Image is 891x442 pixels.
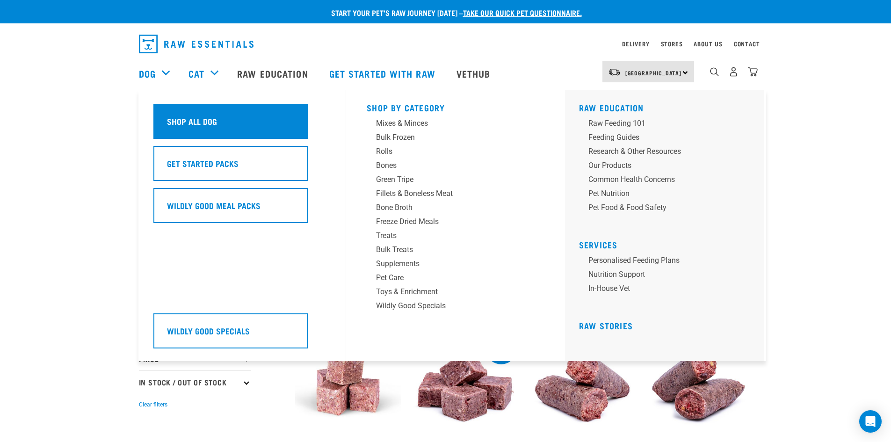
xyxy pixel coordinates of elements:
[376,230,522,241] div: Treats
[376,188,522,199] div: Fillets & Boneless Meat
[859,410,882,433] div: Open Intercom Messenger
[529,332,636,438] img: Veal Organ Mix Roll 01
[588,174,734,185] div: Common Health Concerns
[748,67,758,77] img: home-icon@2x.png
[376,174,522,185] div: Green Tripe
[320,55,447,92] a: Get started with Raw
[167,325,250,337] h5: Wildly Good Specials
[579,269,757,283] a: Nutrition Support
[588,188,734,199] div: Pet Nutrition
[588,118,734,129] div: Raw Feeding 101
[579,132,757,146] a: Feeding Guides
[367,216,544,230] a: Freeze Dried Meals
[579,105,644,110] a: Raw Education
[367,174,544,188] a: Green Tripe
[579,202,757,216] a: Pet Food & Food Safety
[153,146,331,188] a: Get Started Packs
[367,230,544,244] a: Treats
[139,370,251,394] p: In Stock / Out Of Stock
[367,300,544,314] a: Wildly Good Specials
[153,104,331,146] a: Shop All Dog
[588,202,734,213] div: Pet Food & Food Safety
[579,240,757,247] h5: Services
[579,283,757,297] a: In-house vet
[139,35,254,53] img: Raw Essentials Logo
[376,118,522,129] div: Mixes & Minces
[729,67,739,77] img: user.png
[447,55,502,92] a: Vethub
[588,132,734,143] div: Feeding Guides
[376,216,522,227] div: Freeze Dried Meals
[367,272,544,286] a: Pet Care
[167,157,239,169] h5: Get Started Packs
[295,332,401,438] img: Goat M Ix 38448
[579,188,757,202] a: Pet Nutrition
[167,115,217,127] h5: Shop All Dog
[588,146,734,157] div: Research & Other Resources
[661,42,683,45] a: Stores
[228,55,319,92] a: Raw Education
[376,202,522,213] div: Bone Broth
[463,10,582,14] a: take our quick pet questionnaire.
[367,188,544,202] a: Fillets & Boneless Meat
[646,332,753,438] img: 1263 Chicken Organ Roll 02
[139,400,167,409] button: Clear filters
[588,160,734,171] div: Our Products
[376,258,522,269] div: Supplements
[710,67,719,76] img: home-icon-1@2x.png
[376,272,522,283] div: Pet Care
[579,174,757,188] a: Common Health Concerns
[367,132,544,146] a: Bulk Frozen
[412,332,518,438] img: 1158 Veal Organ Mix 01
[367,244,544,258] a: Bulk Treats
[367,118,544,132] a: Mixes & Minces
[579,118,757,132] a: Raw Feeding 101
[367,160,544,174] a: Bones
[367,286,544,300] a: Toys & Enrichment
[694,42,722,45] a: About Us
[367,103,544,110] h5: Shop By Category
[376,160,522,171] div: Bones
[188,66,204,80] a: Cat
[376,244,522,255] div: Bulk Treats
[367,146,544,160] a: Rolls
[367,202,544,216] a: Bone Broth
[622,42,649,45] a: Delivery
[579,160,757,174] a: Our Products
[139,66,156,80] a: Dog
[579,146,757,160] a: Research & Other Resources
[376,300,522,312] div: Wildly Good Specials
[376,286,522,297] div: Toys & Enrichment
[625,71,682,74] span: [GEOGRAPHIC_DATA]
[608,68,621,76] img: van-moving.png
[153,188,331,230] a: Wildly Good Meal Packs
[367,258,544,272] a: Supplements
[376,146,522,157] div: Rolls
[167,199,261,211] h5: Wildly Good Meal Packs
[734,42,760,45] a: Contact
[376,132,522,143] div: Bulk Frozen
[153,313,331,355] a: Wildly Good Specials
[131,31,760,57] nav: dropdown navigation
[579,255,757,269] a: Personalised Feeding Plans
[579,323,633,328] a: Raw Stories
